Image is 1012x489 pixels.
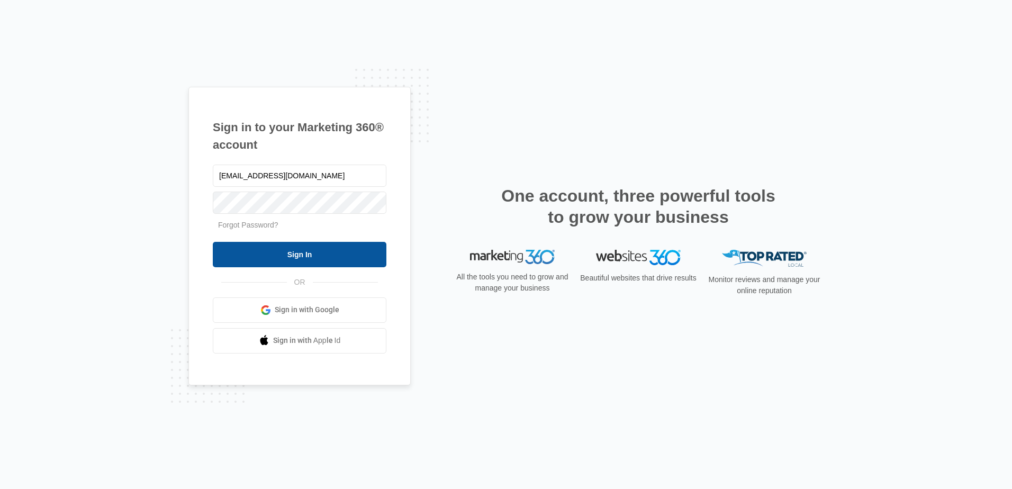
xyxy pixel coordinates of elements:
a: Forgot Password? [218,221,278,229]
p: Beautiful websites that drive results [579,273,698,284]
p: Monitor reviews and manage your online reputation [705,274,824,296]
input: Email [213,165,386,187]
span: Sign in with Google [275,304,339,315]
span: OR [287,277,313,288]
img: Marketing 360 [470,250,555,265]
h2: One account, three powerful tools to grow your business [498,185,779,228]
h1: Sign in to your Marketing 360® account [213,119,386,153]
a: Sign in with Apple Id [213,328,386,354]
img: Websites 360 [596,250,681,265]
input: Sign In [213,242,386,267]
a: Sign in with Google [213,297,386,323]
p: All the tools you need to grow and manage your business [453,271,572,294]
span: Sign in with Apple Id [273,335,341,346]
img: Top Rated Local [722,250,807,267]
